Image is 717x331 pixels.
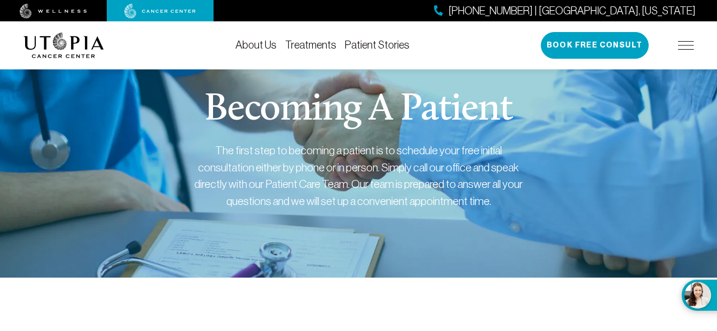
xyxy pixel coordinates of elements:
a: About Us [235,39,277,51]
a: Patient Stories [345,39,409,51]
h1: Becoming A Patient [204,91,512,129]
span: [PHONE_NUMBER] | [GEOGRAPHIC_DATA], [US_STATE] [448,3,696,19]
img: icon-hamburger [678,41,694,50]
button: Book Free Consult [541,32,649,59]
img: wellness [20,4,87,19]
img: cancer center [124,4,196,19]
div: The first step to becoming a patient is to schedule your free initial consultation either by phon... [193,142,524,209]
a: [PHONE_NUMBER] | [GEOGRAPHIC_DATA], [US_STATE] [434,3,696,19]
img: logo [23,33,104,58]
a: Treatments [285,39,336,51]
